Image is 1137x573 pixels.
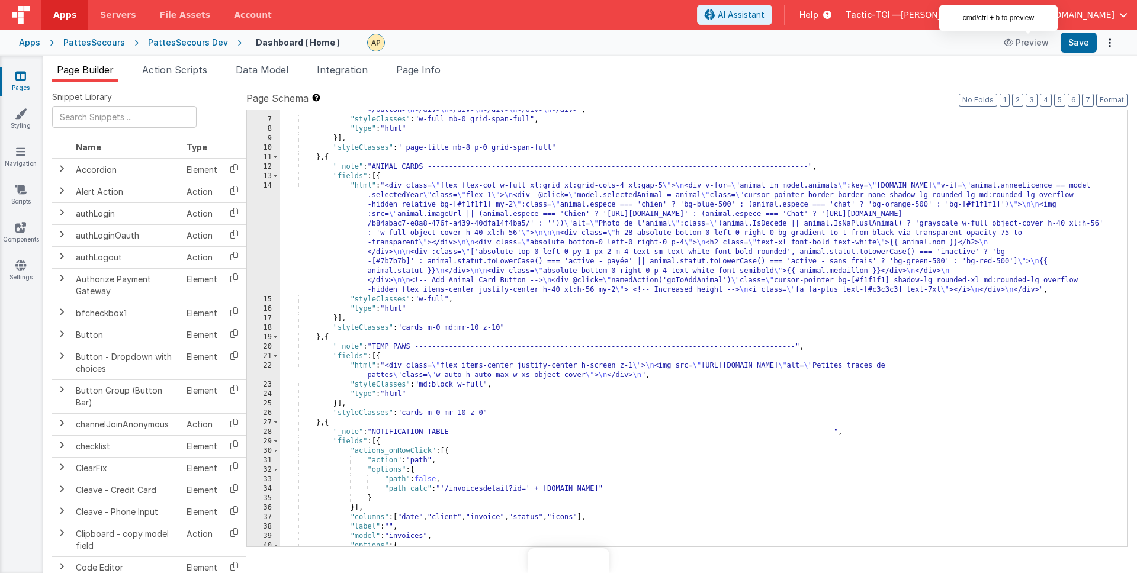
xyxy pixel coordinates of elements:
td: Action [182,224,222,246]
span: AI Assistant [718,9,765,21]
div: 17 [247,314,280,323]
td: Element [182,159,222,181]
div: 11 [247,153,280,162]
td: Accordion [71,159,182,181]
button: 7 [1082,94,1094,107]
td: Button Group (Button Bar) [71,379,182,413]
button: 4 [1040,94,1052,107]
td: ClearFix [71,457,182,479]
div: 16 [247,304,280,314]
td: Action [182,202,222,224]
td: Action [182,413,222,435]
td: Action [182,246,222,268]
div: 22 [247,361,280,380]
div: 28 [247,427,280,437]
td: authLoginOauth [71,224,182,246]
div: 7 [247,115,280,124]
button: 5 [1054,94,1065,107]
div: 24 [247,389,280,399]
div: 20 [247,342,280,352]
div: 21 [247,352,280,361]
td: bfcheckbox1 [71,302,182,324]
span: Page Info [396,64,441,76]
input: Search Snippets ... [52,106,197,128]
div: 15 [247,295,280,304]
td: Element [182,479,222,501]
span: Help [799,9,818,21]
td: Authorize Payment Gateway [71,268,182,302]
button: Tactic-TGI — [PERSON_NAME][EMAIL_ADDRESS][DOMAIN_NAME] [846,9,1128,21]
div: 32 [247,465,280,475]
iframe: Marker.io feedback button [528,548,609,573]
button: Options [1101,34,1118,51]
div: 18 [247,323,280,333]
span: Tactic-TGI — [846,9,901,21]
td: channelJoinAnonymous [71,413,182,435]
div: PattesSecours [63,37,125,49]
button: Preview [997,33,1056,52]
div: 14 [247,181,280,295]
td: Action [182,523,222,556]
td: authLogin [71,202,182,224]
button: 1 [1000,94,1010,107]
div: 33 [247,475,280,484]
h4: Dashboard ( Home ) [256,38,340,47]
td: Cleave - Phone Input [71,501,182,523]
td: Element [182,346,222,379]
button: Save [1061,33,1097,53]
td: Clipboard - copy model field [71,523,182,556]
div: 10 [247,143,280,153]
div: 34 [247,484,280,494]
div: 25 [247,399,280,408]
td: Action [182,181,222,202]
button: 6 [1068,94,1080,107]
span: Page Schema [246,91,309,105]
div: 38 [247,522,280,532]
div: 23 [247,380,280,389]
div: 9 [247,134,280,143]
div: 29 [247,437,280,446]
div: 31 [247,456,280,465]
td: Button [71,324,182,346]
span: Type [187,142,207,152]
img: c78abd8586fb0502950fd3f28e86ae42 [368,34,384,51]
span: Integration [317,64,368,76]
button: AI Assistant [697,5,772,25]
td: Element [182,457,222,479]
span: Data Model [236,64,288,76]
button: No Folds [959,94,997,107]
div: 26 [247,408,280,418]
span: File Assets [160,9,211,21]
div: 13 [247,172,280,181]
td: Alert Action [71,181,182,202]
td: authLogout [71,246,182,268]
span: Servers [100,9,136,21]
td: Cleave - Credit Card [71,479,182,501]
span: Apps [53,9,76,21]
td: checklist [71,435,182,457]
div: 8 [247,124,280,134]
div: 27 [247,418,280,427]
span: Action Scripts [142,64,207,76]
button: Format [1096,94,1128,107]
div: cmd/ctrl + b to preview [939,5,1058,31]
div: Apps [19,37,40,49]
button: 3 [1026,94,1038,107]
td: Element [182,435,222,457]
span: Page Builder [57,64,114,76]
td: Element [182,324,222,346]
div: 39 [247,532,280,541]
span: [PERSON_NAME][EMAIL_ADDRESS][DOMAIN_NAME] [901,9,1114,21]
div: 19 [247,333,280,342]
td: Element [182,268,222,302]
div: 37 [247,513,280,522]
td: Element [182,302,222,324]
td: Button - Dropdown with choices [71,346,182,379]
td: Element [182,501,222,523]
div: 40 [247,541,280,551]
span: Name [76,142,101,152]
span: Snippet Library [52,91,112,103]
div: 30 [247,446,280,456]
div: PattesSecours Dev [148,37,228,49]
button: 2 [1012,94,1023,107]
